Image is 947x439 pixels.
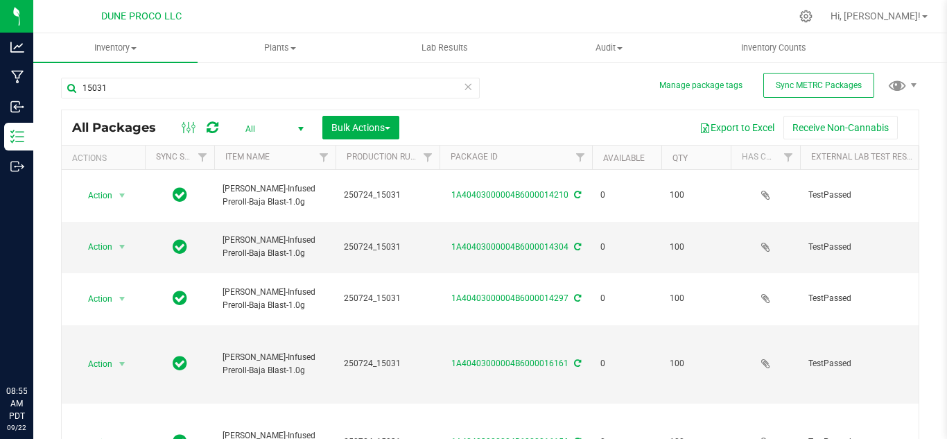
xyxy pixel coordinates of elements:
inline-svg: Manufacturing [10,70,24,84]
span: Audit [528,42,690,54]
inline-svg: Analytics [10,40,24,54]
a: Qty [672,153,688,163]
span: [PERSON_NAME]-Infused Preroll-Baja Blast-1.0g [223,286,327,312]
span: Action [76,237,113,257]
span: In Sync [173,185,187,205]
button: Receive Non-Cannabis [783,116,898,139]
span: 0 [600,241,653,254]
span: TestPassed [808,292,930,305]
inline-svg: Inventory [10,130,24,144]
span: TestPassed [808,189,930,202]
a: Filter [191,146,214,169]
button: Manage package tags [659,80,742,92]
input: Search Package ID, Item Name, SKU, Lot or Part Number... [61,78,480,98]
a: Package ID [451,152,498,162]
a: Filter [417,146,440,169]
a: 1A40403000004B6000014210 [451,190,568,200]
a: Production Run [347,152,417,162]
a: Filter [777,146,800,169]
span: Sync from Compliance System [572,242,581,252]
button: Sync METRC Packages [763,73,874,98]
span: Action [76,354,113,374]
span: Sync from Compliance System [572,359,581,368]
span: Clear [463,78,473,96]
a: Item Name [225,152,270,162]
span: select [114,354,131,374]
inline-svg: Outbound [10,160,24,173]
span: Plants [198,42,361,54]
span: DUNE PROCO LLC [101,10,182,22]
span: [PERSON_NAME]-Infused Preroll-Baja Blast-1.0g [223,234,327,260]
span: 250724_15031 [344,241,431,254]
span: Hi, [PERSON_NAME]! [831,10,921,21]
span: Sync from Compliance System [572,293,581,303]
span: 0 [600,189,653,202]
a: 1A40403000004B6000016161 [451,359,568,368]
a: Lab Results [362,33,526,62]
span: 0 [600,357,653,370]
span: select [114,237,131,257]
a: Audit [527,33,691,62]
inline-svg: Inbound [10,100,24,114]
span: In Sync [173,237,187,257]
span: 250724_15031 [344,292,431,305]
div: Manage settings [797,10,815,23]
span: [PERSON_NAME]-Infused Preroll-Baja Blast-1.0g [223,182,327,209]
span: In Sync [173,289,187,308]
a: Filter [313,146,336,169]
span: In Sync [173,354,187,373]
a: 1A40403000004B6000014304 [451,242,568,252]
button: Bulk Actions [322,116,399,139]
a: Plants [198,33,362,62]
a: Inventory [33,33,198,62]
span: TestPassed [808,357,930,370]
span: Lab Results [403,42,487,54]
span: 250724_15031 [344,189,431,202]
a: Inventory Counts [691,33,855,62]
span: 100 [670,292,722,305]
span: Bulk Actions [331,122,390,133]
span: Inventory [33,42,198,54]
span: Action [76,289,113,309]
span: Inventory Counts [722,42,825,54]
span: Sync from Compliance System [572,190,581,200]
div: Actions [72,153,139,163]
span: select [114,186,131,205]
a: Filter [569,146,592,169]
span: TestPassed [808,241,930,254]
span: 100 [670,189,722,202]
th: Has COA [731,146,800,170]
span: Sync METRC Packages [776,80,862,90]
span: 100 [670,357,722,370]
a: Sync Status [156,152,209,162]
span: [PERSON_NAME]-Infused Preroll-Baja Blast-1.0g [223,351,327,377]
span: Action [76,186,113,205]
a: Available [603,153,645,163]
span: select [114,289,131,309]
span: 100 [670,241,722,254]
a: 1A40403000004B6000014297 [451,293,568,303]
p: 09/22 [6,422,27,433]
span: 250724_15031 [344,357,431,370]
a: External Lab Test Result [811,152,920,162]
span: 0 [600,292,653,305]
a: Filter [916,146,939,169]
iframe: Resource center [14,328,55,370]
span: All Packages [72,120,170,135]
p: 08:55 AM PDT [6,385,27,422]
button: Export to Excel [690,116,783,139]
